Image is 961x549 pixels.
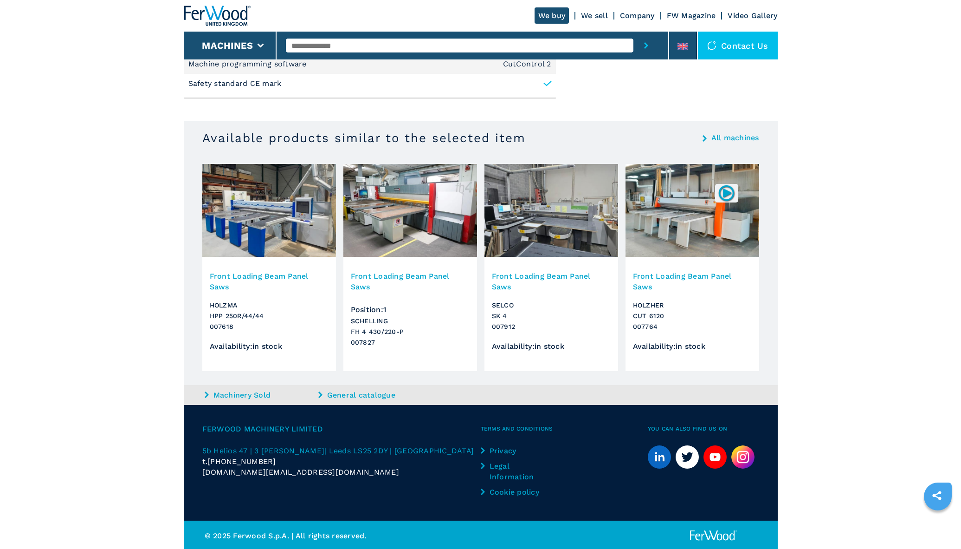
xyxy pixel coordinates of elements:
img: Ferwood [184,6,251,26]
a: We sell [581,11,608,20]
a: Front Loading Beam Panel Saws HOLZMA HPP 250R/44/44Front Loading Beam Panel SawsHOLZMAHPP 250R/44... [202,164,336,371]
h3: HOLZMA HPP 250R/44/44 007618 [210,300,329,332]
div: Availability : in stock [633,342,752,350]
a: All machines [711,134,759,142]
a: Legal Information [481,461,546,482]
span: 5b Helios 47 | 3 [PERSON_NAME] [202,446,325,455]
span: | Leeds LS25 2DY | [GEOGRAPHIC_DATA] [324,446,474,455]
a: Front Loading Beam Panel Saws HOLZHER CUT 6120007764Front Loading Beam Panel SawsHOLZHERCUT 61200... [626,164,759,371]
span: Ferwood Machinery Limited [202,424,481,434]
em: CutControl 2 [503,60,551,68]
img: Contact us [707,41,716,50]
h3: Front Loading Beam Panel Saws [492,271,611,292]
a: Company [620,11,655,20]
a: twitter [676,445,699,469]
span: You can also find us on [648,424,759,434]
a: Privacy [481,445,546,456]
span: [DOMAIN_NAME][EMAIL_ADDRESS][DOMAIN_NAME] [202,467,399,477]
h3: Available products similar to the selected item [202,131,526,145]
p: Machine programming software [188,59,309,69]
a: Front Loading Beam Panel Saws SELCO SK 4Front Loading Beam Panel SawsSELCOSK 4007912Availability:... [484,164,618,371]
img: 007764 [717,184,735,202]
div: Contact us [698,32,778,59]
img: Front Loading Beam Panel Saws HOLZMA HPP 250R/44/44 [202,164,336,257]
h3: Front Loading Beam Panel Saws [633,271,752,292]
h3: HOLZHER CUT 6120 007764 [633,300,752,332]
img: Front Loading Beam Panel Saws SCHELLING FH 4 430/220-P [343,164,477,257]
button: submit-button [633,32,659,59]
img: Front Loading Beam Panel Saws SELCO SK 4 [484,164,618,257]
a: General catalogue [318,390,430,400]
div: Availability : in stock [492,342,611,350]
a: linkedin [648,445,671,469]
img: Front Loading Beam Panel Saws HOLZHER CUT 6120 [626,164,759,257]
p: Safety standard CE mark [188,78,282,89]
p: © 2025 Ferwood S.p.A. | All rights reserved. [205,530,481,541]
div: t. [202,456,481,467]
div: Availability : in stock [210,342,329,350]
div: Position : 1 [351,298,470,314]
h3: SELCO SK 4 007912 [492,300,611,332]
a: FW Magazine [667,11,716,20]
h3: SCHELLING FH 4 430/220-P 007827 [351,316,470,348]
span: Terms and Conditions [481,424,648,434]
a: Cookie policy [481,487,546,497]
h3: Front Loading Beam Panel Saws [351,271,470,292]
iframe: Chat [922,507,954,542]
span: [PHONE_NUMBER] [207,456,276,467]
a: youtube [703,445,727,469]
h3: Front Loading Beam Panel Saws [210,271,329,292]
a: Video Gallery [728,11,777,20]
a: 5b Helios 47 | 3 [PERSON_NAME]| Leeds LS25 2DY | [GEOGRAPHIC_DATA] [202,445,481,456]
a: sharethis [925,484,948,507]
a: Machinery Sold [205,390,316,400]
a: Front Loading Beam Panel Saws SCHELLING FH 4 430/220-PFront Loading Beam Panel SawsPosition:1SCHE... [343,164,477,371]
img: Instagram [731,445,755,469]
button: Machines [202,40,253,51]
a: We buy [535,7,569,24]
img: Ferwood [688,530,738,542]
